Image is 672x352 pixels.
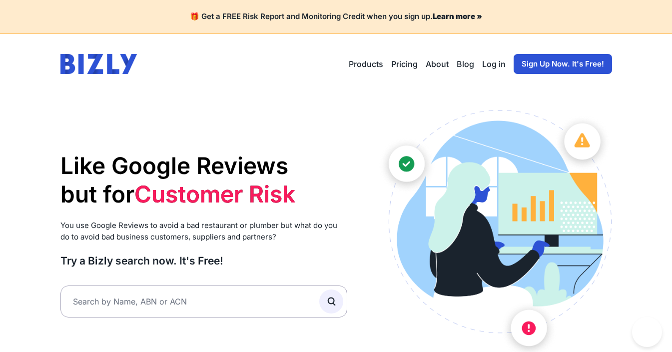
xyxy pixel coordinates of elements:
[482,58,506,70] a: Log in
[514,54,612,74] a: Sign Up Now. It's Free!
[632,317,662,347] iframe: Toggle Customer Support
[60,254,348,267] h3: Try a Bizly search now. It's Free!
[134,180,295,209] li: Customer Risk
[134,209,295,238] li: Supplier Risk
[426,58,449,70] a: About
[457,58,474,70] a: Blog
[60,151,348,209] h1: Like Google Reviews but for
[349,58,383,70] button: Products
[433,11,482,21] a: Learn more »
[391,58,418,70] a: Pricing
[60,220,348,242] p: You use Google Reviews to avoid a bad restaurant or plumber but what do you do to avoid bad busin...
[12,12,660,21] h4: 🎁 Get a FREE Risk Report and Monitoring Credit when you sign up.
[60,285,348,317] input: Search by Name, ABN or ACN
